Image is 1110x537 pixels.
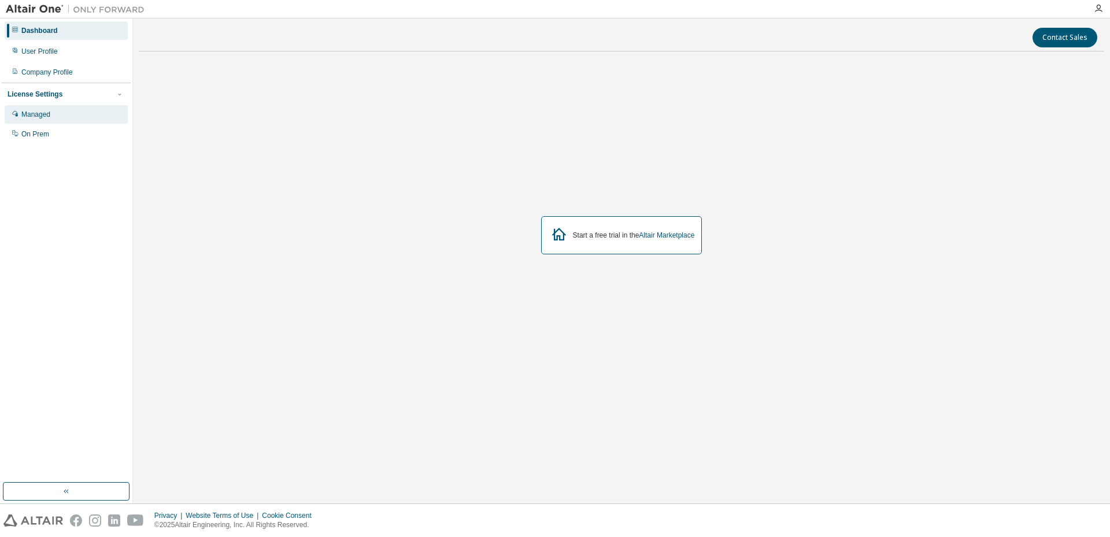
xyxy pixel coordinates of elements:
a: Altair Marketplace [639,231,694,239]
div: Dashboard [21,26,58,35]
div: On Prem [21,129,49,139]
div: Managed [21,110,50,119]
img: linkedin.svg [108,514,120,527]
p: © 2025 Altair Engineering, Inc. All Rights Reserved. [154,520,319,530]
div: User Profile [21,47,58,56]
div: License Settings [8,90,62,99]
div: Privacy [154,511,186,520]
div: Website Terms of Use [186,511,262,520]
img: youtube.svg [127,514,144,527]
div: Start a free trial in the [573,231,695,240]
button: Contact Sales [1033,28,1097,47]
img: facebook.svg [70,514,82,527]
div: Company Profile [21,68,73,77]
img: instagram.svg [89,514,101,527]
img: Altair One [6,3,150,15]
div: Cookie Consent [262,511,318,520]
img: altair_logo.svg [3,514,63,527]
